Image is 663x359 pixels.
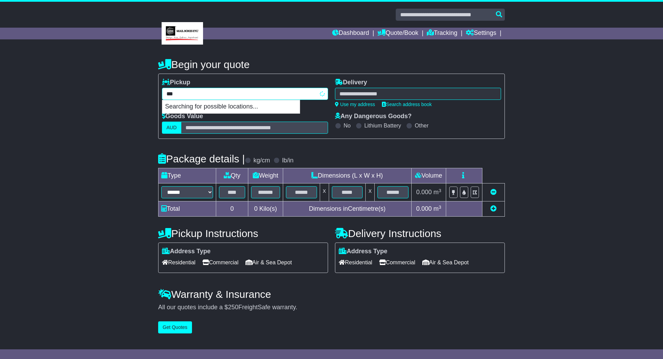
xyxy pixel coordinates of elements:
[433,189,441,196] span: m
[158,201,216,217] td: Total
[379,257,415,268] span: Commercial
[335,228,505,239] h4: Delivery Instructions
[344,122,350,129] label: No
[439,188,441,193] sup: 3
[283,201,411,217] td: Dimensions in Centimetre(s)
[411,168,446,183] td: Volume
[364,122,401,129] label: Lithium Battery
[427,28,457,39] a: Tracking
[490,189,497,196] a: Remove this item
[382,102,432,107] a: Search address book
[162,257,195,268] span: Residential
[162,79,190,86] label: Pickup
[283,168,411,183] td: Dimensions (L x W x H)
[162,248,211,255] label: Address Type
[158,289,505,300] h4: Warranty & Insurance
[416,205,432,212] span: 0.000
[216,201,248,217] td: 0
[490,205,497,212] a: Add new item
[162,22,203,45] img: MBE Brisbane CBD
[422,257,469,268] span: Air & Sea Depot
[202,257,238,268] span: Commercial
[162,113,203,120] label: Goods Value
[162,122,181,134] label: AUD
[158,228,328,239] h4: Pickup Instructions
[433,205,441,212] span: m
[320,183,329,201] td: x
[158,59,505,70] h4: Begin your quote
[162,100,300,113] p: Searching for possible locations...
[158,153,245,164] h4: Package details |
[282,157,294,164] label: lb/in
[228,304,238,311] span: 250
[335,79,367,86] label: Delivery
[254,205,258,212] span: 0
[377,28,418,39] a: Quote/Book
[162,88,328,100] typeahead: Please provide city
[439,205,441,210] sup: 3
[248,168,283,183] td: Weight
[366,183,375,201] td: x
[158,321,192,333] button: Get Quotes
[415,122,429,129] label: Other
[416,189,432,196] span: 0.000
[253,157,270,164] label: kg/cm
[158,304,505,311] div: All our quotes include a $ FreightSafe warranty.
[466,28,496,39] a: Settings
[335,113,412,120] label: Any Dangerous Goods?
[248,201,283,217] td: Kilo(s)
[246,257,292,268] span: Air & Sea Depot
[158,168,216,183] td: Type
[216,168,248,183] td: Qty
[339,248,387,255] label: Address Type
[335,102,375,107] a: Use my address
[332,28,369,39] a: Dashboard
[339,257,372,268] span: Residential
